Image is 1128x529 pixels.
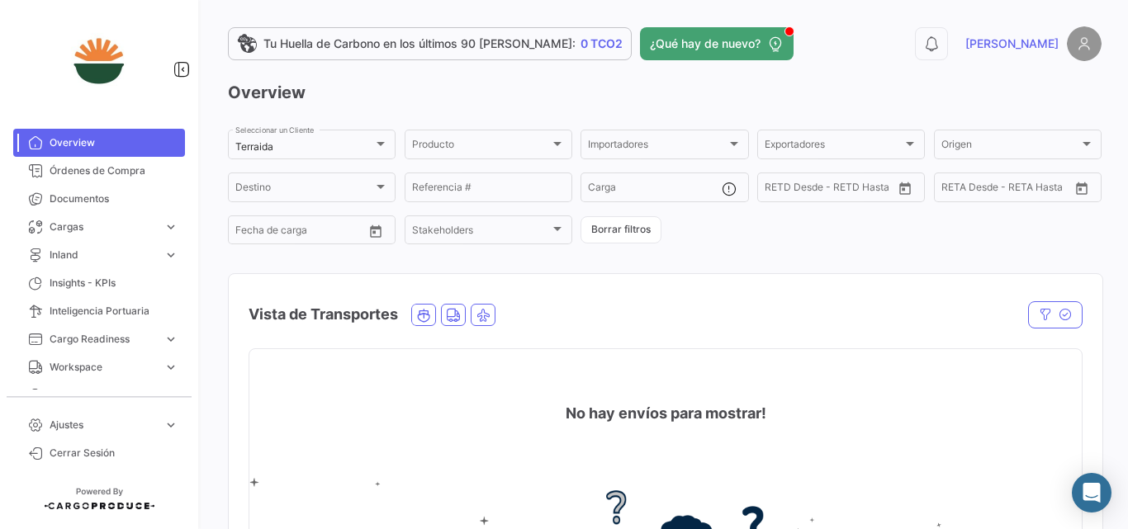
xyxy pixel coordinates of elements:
[13,297,185,325] a: Inteligencia Portuaria
[412,141,550,153] span: Producto
[588,141,726,153] span: Importadores
[581,216,661,243] button: Borrar filtros
[58,20,140,102] img: 84678feb-1b5e-4564-82d7-047065c4a159.jpeg
[50,446,178,461] span: Cerrar Sesión
[363,219,388,243] button: Open calendar
[412,305,435,325] button: Ocean
[50,304,178,319] span: Inteligencia Portuaria
[640,27,794,60] button: ¿Qué hay de nuevo?
[13,129,185,157] a: Overview
[50,388,178,403] span: Programas
[228,81,1102,104] h3: Overview
[765,141,903,153] span: Exportadores
[235,227,265,239] input: Desde
[765,184,794,196] input: Desde
[983,184,1044,196] input: Hasta
[13,185,185,213] a: Documentos
[941,184,971,196] input: Desde
[581,35,623,52] span: 0 TCO2
[164,360,178,375] span: expand_more
[235,184,373,196] span: Destino
[235,140,273,153] mat-select-trigger: Terraida
[277,227,338,239] input: Hasta
[50,332,157,347] span: Cargo Readiness
[50,248,157,262] span: Inland
[164,332,178,347] span: expand_more
[941,141,1079,153] span: Origen
[806,184,867,196] input: Hasta
[412,227,550,239] span: Stakeholders
[164,220,178,234] span: expand_more
[249,303,398,326] h4: Vista de Transportes
[965,35,1059,52] span: [PERSON_NAME]
[650,35,761,52] span: ¿Qué hay de nuevo?
[1072,473,1111,512] div: Abrir Intercom Messenger
[893,176,917,201] button: Open calendar
[263,35,576,52] span: Tu Huella de Carbono en los últimos 90 [PERSON_NAME]:
[13,157,185,185] a: Órdenes de Compra
[50,360,157,375] span: Workspace
[164,418,178,432] span: expand_more
[50,418,157,432] span: Ajustes
[50,135,178,150] span: Overview
[566,402,766,425] h4: No hay envíos para mostrar!
[50,163,178,178] span: Órdenes de Compra
[13,269,185,297] a: Insights - KPIs
[50,220,157,234] span: Cargas
[442,305,465,325] button: Land
[50,191,178,206] span: Documentos
[1069,176,1094,201] button: Open calendar
[1067,26,1102,61] img: placeholder-user.png
[50,276,178,290] span: Insights - KPIs
[13,381,185,409] a: Programas
[472,305,495,325] button: Air
[164,248,178,262] span: expand_more
[228,27,632,60] a: Tu Huella de Carbono en los últimos 90 [PERSON_NAME]:0 TCO2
